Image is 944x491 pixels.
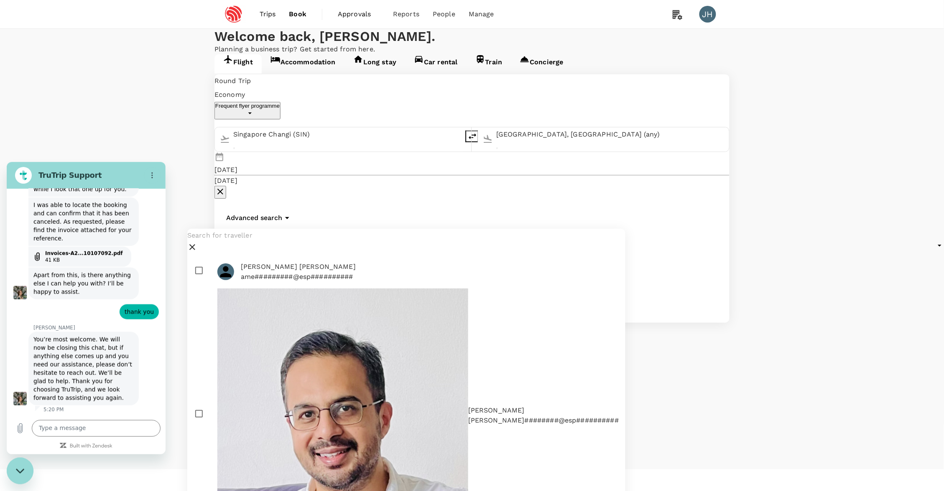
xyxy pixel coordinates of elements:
[27,174,128,239] span: You’re most welcome. We will now be closing this chat, but if anything else comes up and you need...
[260,9,276,19] span: Trips
[433,9,455,19] span: People
[214,44,730,54] p: Planning a business trip? Get started from here.
[214,74,740,88] div: Round Trip
[7,458,33,484] iframe: Button to launch messaging window, conversation in progress
[214,206,304,230] button: Advanced search
[511,54,572,73] a: Concierge
[496,147,498,149] button: Open
[214,29,730,44] div: Welcome back , [PERSON_NAME] .
[214,54,262,73] a: Flight
[467,54,511,73] a: Train
[233,128,461,141] input: Depart from
[5,258,22,275] button: Upload file
[226,214,282,222] p: Advanced search
[393,9,419,19] span: Reports
[699,6,716,23] div: JH
[63,282,106,287] a: Built with Zendesk: Visit the Zendesk website in a new tab
[215,103,280,109] p: Frequent flyer programme
[214,102,281,119] button: Frequent flyer programme
[405,54,467,73] a: Car rental
[37,244,57,251] p: 5:20 PM
[214,5,253,23] img: Espressif Systems Singapore Pte Ltd
[262,54,344,73] a: Accommodation
[338,9,380,19] span: Approvals
[289,9,307,19] span: Book
[469,9,494,19] span: Manage
[214,88,740,102] div: Economy
[496,128,724,141] input: Going to
[466,131,479,142] button: delete
[344,54,405,73] a: Long stay
[187,229,625,242] input: Search for traveller
[27,162,159,169] p: [PERSON_NAME]
[214,176,237,186] div: [DATE]
[233,147,235,149] button: Open
[214,165,237,175] div: [DATE]
[7,162,166,454] iframe: Messaging window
